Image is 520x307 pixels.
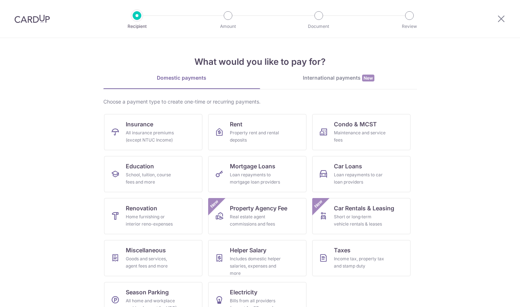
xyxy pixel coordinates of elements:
[126,213,178,228] div: Home furnishing or interior reno-expenses
[104,156,202,192] a: EducationSchool, tuition, course fees and more
[334,255,386,270] div: Income tax, property tax and stamp duty
[126,120,153,129] span: Insurance
[201,23,255,30] p: Amount
[312,198,411,234] a: Car Rentals & LeasingShort or long‑term vehicle rentals & leasesNew
[312,156,411,192] a: Car LoansLoan repayments to car loan providers
[126,162,154,171] span: Education
[230,255,282,277] div: Includes domestic helper salaries, expenses and more
[126,204,157,213] span: Renovation
[208,198,220,210] span: New
[260,74,417,82] div: International payments
[103,74,260,81] div: Domestic payments
[230,288,257,297] span: Electricity
[14,14,50,23] img: CardUp
[312,114,411,150] a: Condo & MCSTMaintenance and service fees
[383,23,436,30] p: Review
[104,198,202,234] a: RenovationHome furnishing or interior reno-expenses
[230,204,287,213] span: Property Agency Fee
[312,240,411,276] a: TaxesIncome tax, property tax and stamp duty
[126,129,178,144] div: All insurance premiums (except NTUC Income)
[208,198,306,234] a: Property Agency FeeReal estate agent commissions and feesNew
[334,213,386,228] div: Short or long‑term vehicle rentals & leases
[334,204,394,213] span: Car Rentals & Leasing
[334,120,377,129] span: Condo & MCST
[334,171,386,186] div: Loan repayments to car loan providers
[230,213,282,228] div: Real estate agent commissions and fees
[126,288,169,297] span: Season Parking
[208,240,306,276] a: Helper SalaryIncludes domestic helper salaries, expenses and more
[126,255,178,270] div: Goods and services, agent fees and more
[334,129,386,144] div: Maintenance and service fees
[208,114,306,150] a: RentProperty rent and rental deposits
[103,98,417,105] div: Choose a payment type to create one-time or recurring payments.
[103,55,417,68] h4: What would you like to pay for?
[334,246,351,255] span: Taxes
[230,162,275,171] span: Mortgage Loans
[126,246,166,255] span: Miscellaneous
[230,129,282,144] div: Property rent and rental deposits
[208,156,306,192] a: Mortgage LoansLoan repayments to mortgage loan providers
[126,171,178,186] div: School, tuition, course fees and more
[362,75,374,81] span: New
[104,240,202,276] a: MiscellaneousGoods and services, agent fees and more
[292,23,345,30] p: Document
[230,171,282,186] div: Loan repayments to mortgage loan providers
[312,198,324,210] span: New
[334,162,362,171] span: Car Loans
[110,23,164,30] p: Recipient
[230,120,242,129] span: Rent
[230,246,266,255] span: Helper Salary
[104,114,202,150] a: InsuranceAll insurance premiums (except NTUC Income)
